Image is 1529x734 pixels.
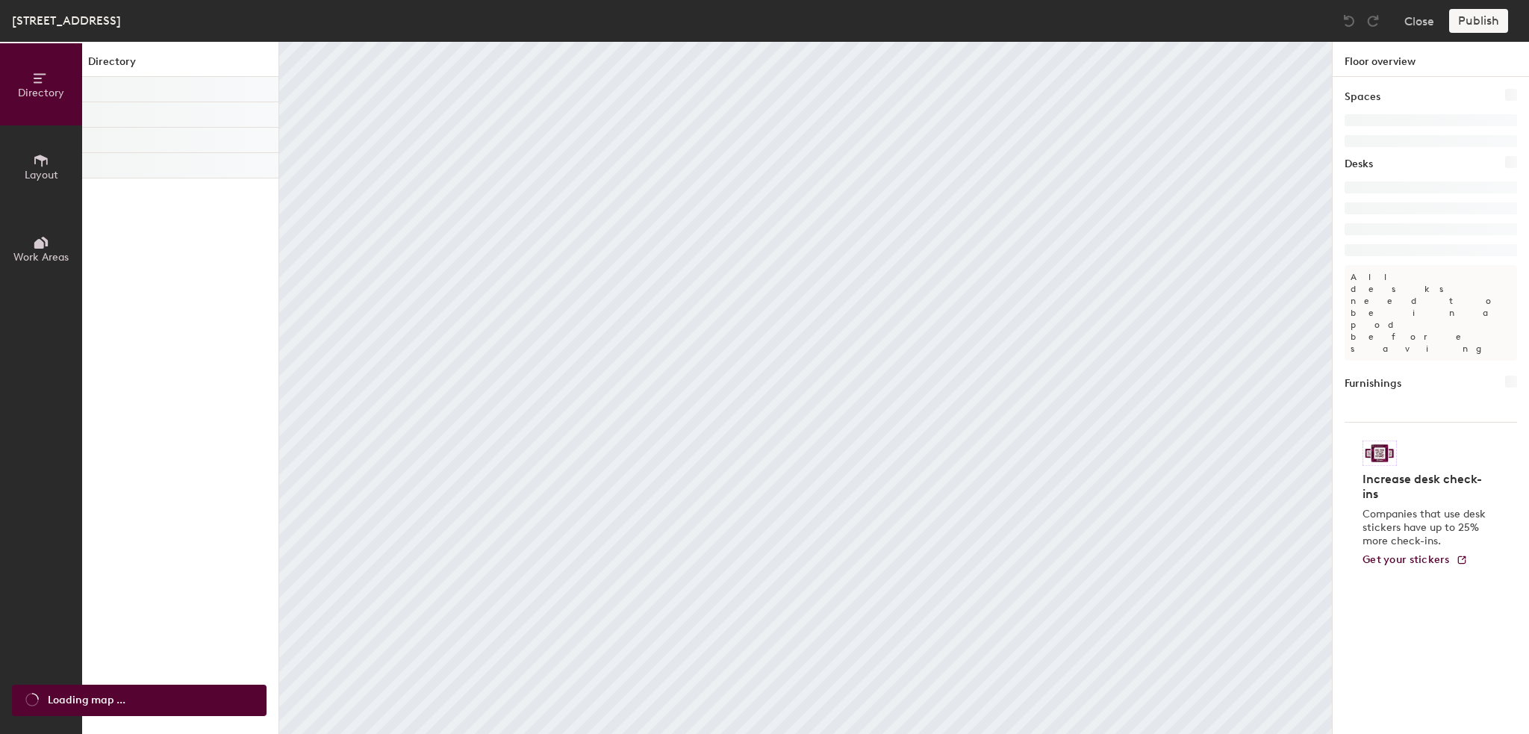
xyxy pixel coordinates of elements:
p: Companies that use desk stickers have up to 25% more check-ins. [1363,508,1490,548]
button: Close [1404,9,1434,33]
span: Work Areas [13,251,69,264]
span: Directory [18,87,64,99]
h1: Directory [82,54,278,77]
canvas: Map [279,42,1332,734]
p: All desks need to be in a pod before saving [1345,265,1517,361]
img: Redo [1365,13,1380,28]
img: Undo [1342,13,1357,28]
div: [STREET_ADDRESS] [12,11,121,30]
span: Layout [25,169,58,181]
h4: Increase desk check-ins [1363,472,1490,502]
img: Sticker logo [1363,441,1397,466]
span: Loading map ... [48,692,125,709]
h1: Spaces [1345,89,1380,105]
h1: Desks [1345,156,1373,172]
a: Get your stickers [1363,554,1468,567]
h1: Floor overview [1333,42,1529,77]
h1: Furnishings [1345,376,1401,392]
span: Get your stickers [1363,553,1450,566]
